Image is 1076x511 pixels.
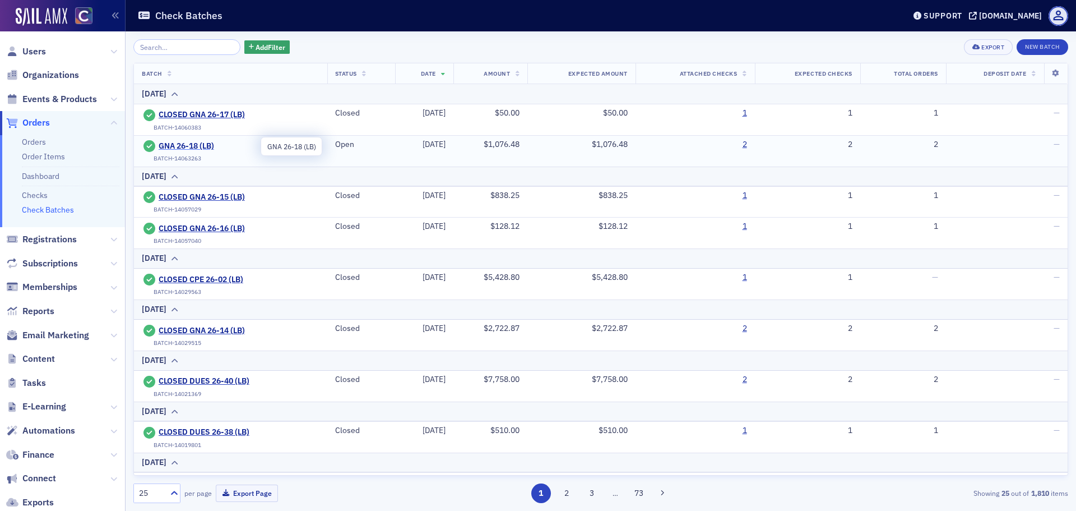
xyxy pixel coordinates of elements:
[763,222,852,232] div: 1
[22,329,89,342] span: Email Marketing
[6,472,56,485] a: Connect
[22,472,56,485] span: Connect
[22,425,75,437] span: Automations
[154,390,201,398] div: BATCH-14021369
[763,375,852,385] div: 2
[6,69,79,81] a: Organizations
[22,496,54,509] span: Exports
[743,108,747,118] a: 1
[335,273,387,283] div: Closed
[154,288,201,296] div: BATCH-14029563
[592,139,628,149] span: $1,076.48
[868,191,938,201] div: 1
[556,484,576,503] button: 2
[763,140,852,150] div: 2
[142,406,166,417] div: [DATE]
[484,374,520,384] span: $7,758.00
[159,275,261,285] a: CLOSED CPE 26-02 (LB)
[490,425,520,435] span: $510.00
[1017,41,1068,51] a: New Batch
[568,70,628,77] span: Expected Amount
[154,155,201,162] div: BATCH-14063263
[159,110,261,120] a: CLOSED GNA 26-17 (LB)
[139,487,164,499] div: 25
[142,252,166,264] div: [DATE]
[22,171,59,181] a: Dashboard
[6,45,46,58] a: Users
[763,191,852,201] div: 1
[964,39,1013,55] button: Export
[22,151,65,162] a: Order Items
[423,272,446,282] span: [DATE]
[159,376,261,386] span: CLOSED DUES 26-40 (LB)
[932,272,938,282] span: —
[680,70,738,77] span: Attached Checks
[142,88,166,100] div: [DATE]
[999,488,1011,498] strong: 25
[256,42,285,52] span: Add Filter
[22,449,54,461] span: Finance
[924,11,962,21] div: Support
[154,339,201,347] div: BATCH-14029515
[154,124,201,131] div: BATCH-14060383
[868,108,938,118] div: 1
[22,281,77,293] span: Memberships
[6,305,54,317] a: Reports
[155,9,222,22] h1: Check Batches
[159,224,261,234] a: CLOSED GNA 26-16 (LB)
[6,425,75,437] a: Automations
[582,484,602,503] button: 3
[133,39,240,55] input: Search…
[6,117,50,129] a: Orders
[484,323,520,333] span: $2,722.87
[763,324,852,334] div: 2
[763,273,852,283] div: 1
[592,272,628,282] span: $5,428.80
[159,427,261,438] a: CLOSED DUES 26-38 (LB)
[743,140,747,150] a: 2
[142,355,166,366] div: [DATE]
[142,70,163,77] span: Batch
[490,221,520,231] span: $128.12
[795,70,852,77] span: Expected Checks
[484,70,510,77] span: Amount
[1054,221,1060,231] span: —
[159,192,261,202] a: CLOSED GNA 26-15 (LB)
[868,426,938,436] div: 1
[159,326,261,336] span: CLOSED GNA 26-14 (LB)
[1017,39,1068,55] button: New Batch
[423,139,446,149] span: [DATE]
[490,190,520,200] span: $838.25
[894,70,938,77] span: Total Orders
[142,171,166,182] div: [DATE]
[22,93,97,105] span: Events & Products
[979,11,1042,21] div: [DOMAIN_NAME]
[75,7,92,25] img: SailAMX
[22,377,46,389] span: Tasks
[16,8,67,26] a: SailAMX
[599,425,628,435] span: $510.00
[423,190,446,200] span: [DATE]
[6,329,89,342] a: Email Marketing
[484,139,520,149] span: $1,076.48
[67,7,92,26] a: View Homepage
[184,488,212,498] label: per page
[22,45,46,58] span: Users
[335,70,357,77] span: Status
[22,400,66,413] span: E-Learning
[6,233,77,246] a: Registrations
[6,353,55,365] a: Content
[743,222,747,232] a: 1
[244,40,290,54] button: AddFilter
[531,484,551,503] button: 1
[1054,374,1060,384] span: —
[159,141,261,151] span: GNA 26-18 (LB)
[6,377,46,389] a: Tasks
[154,237,201,245] div: BATCH-14057040
[1054,190,1060,200] span: —
[154,206,201,213] div: BATCH-14057029
[592,323,628,333] span: $2,722.87
[6,281,77,293] a: Memberships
